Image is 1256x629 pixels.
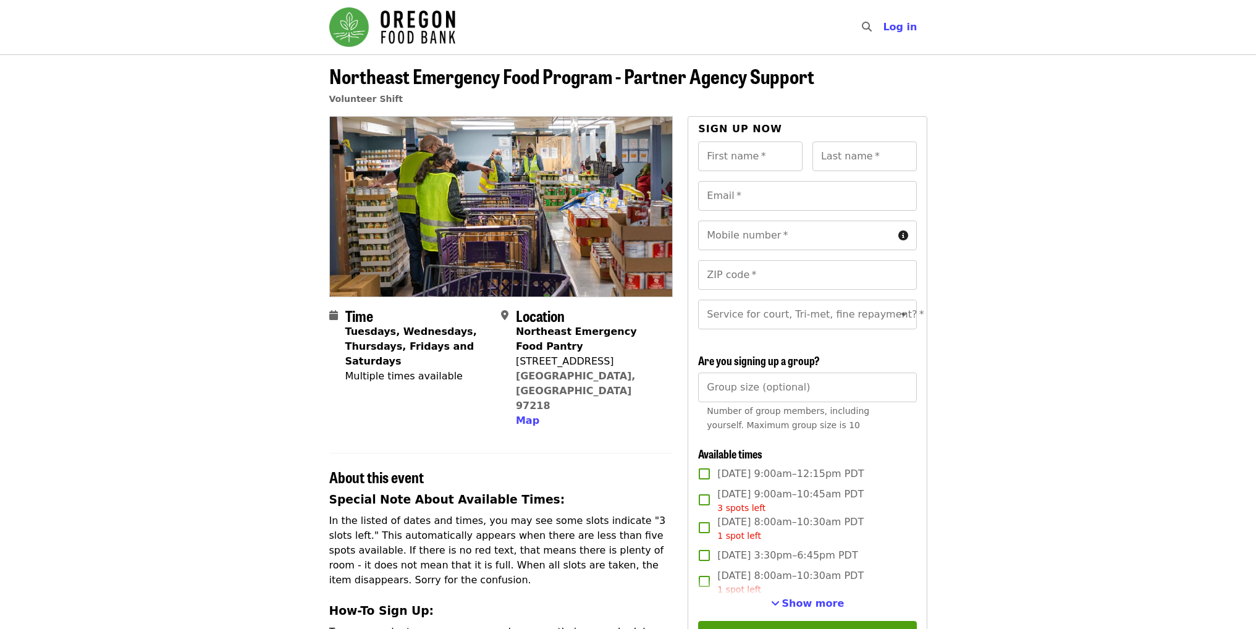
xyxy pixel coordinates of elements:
button: Log in [873,15,927,40]
span: Sign up now [698,123,782,135]
span: Number of group members, including yourself. Maximum group size is 10 [707,406,869,430]
input: Search [879,12,889,42]
input: [object Object] [698,373,916,402]
button: Open [895,306,912,323]
button: Map [516,413,539,428]
span: Are you signing up a group? [698,352,820,368]
strong: Tuesdays, Wednesdays, Thursdays, Fridays and Saturdays [345,326,477,367]
span: 1 spot left [717,585,761,594]
span: Show more [782,597,845,609]
input: Mobile number [698,221,893,250]
span: [DATE] 3:30pm–6:45pm PDT [717,548,858,563]
input: First name [698,141,803,171]
span: 3 spots left [717,503,765,513]
span: Location [516,305,565,326]
div: [STREET_ADDRESS] [516,354,663,369]
div: Multiple times available [345,369,491,384]
span: Northeast Emergency Food Program - Partner Agency Support [329,61,814,90]
i: map-marker-alt icon [501,310,508,321]
a: Volunteer Shift [329,94,403,104]
strong: How-To Sign Up: [329,604,434,617]
span: [DATE] 9:00am–12:15pm PDT [717,466,864,481]
a: [GEOGRAPHIC_DATA], [GEOGRAPHIC_DATA] 97218 [516,370,636,412]
img: Northeast Emergency Food Program - Partner Agency Support organized by Oregon Food Bank [330,117,673,296]
p: In the listed of dates and times, you may see some slots indicate "3 slots left." This automatica... [329,513,673,588]
span: [DATE] 9:00am–10:45am PDT [717,487,864,515]
strong: Special Note About Available Times: [329,493,565,506]
input: ZIP code [698,260,916,290]
img: Oregon Food Bank - Home [329,7,455,47]
i: circle-info icon [898,230,908,242]
input: Email [698,181,916,211]
i: search icon [862,21,872,33]
button: See more timeslots [771,596,845,611]
input: Last name [812,141,917,171]
span: 1 spot left [717,531,761,541]
span: Time [345,305,373,326]
span: Map [516,415,539,426]
span: Log in [883,21,917,33]
span: About this event [329,466,424,488]
span: [DATE] 8:00am–10:30am PDT [717,568,864,596]
span: [DATE] 8:00am–10:30am PDT [717,515,864,542]
span: Available times [698,445,762,462]
strong: Northeast Emergency Food Pantry [516,326,637,352]
i: calendar icon [329,310,338,321]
